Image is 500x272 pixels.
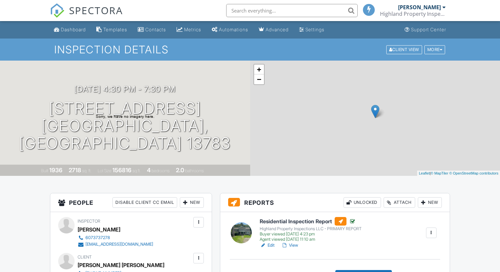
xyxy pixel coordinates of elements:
span: bedrooms [152,168,170,173]
div: Advanced [266,27,289,32]
a: 6073737278 [78,234,153,241]
div: 6073737278 [85,235,110,240]
a: Client View [386,47,424,52]
a: Advanced [256,24,291,36]
a: Support Center [402,24,449,36]
h1: [STREET_ADDRESS] [GEOGRAPHIC_DATA], [GEOGRAPHIC_DATA] 13783 [11,100,240,152]
div: [EMAIL_ADDRESS][DOMAIN_NAME] [85,242,153,247]
h6: Residential Inspection Report [260,217,362,226]
div: Disable Client CC Email [112,197,177,208]
span: Client [78,255,92,259]
div: Templates [103,27,127,32]
h3: People [50,193,212,212]
a: Zoom out [254,74,264,84]
a: Contacts [135,24,169,36]
span: sq. ft. [82,168,91,173]
a: © MapTiler [431,171,448,175]
h3: [DATE] 4:30 pm - 7:30 pm [74,85,176,94]
a: Automations (Basic) [209,24,251,36]
h3: Reports [220,193,450,212]
div: Buyer viewed [DATE] 4:23 pm [260,231,362,237]
a: Dashboard [51,24,88,36]
div: Automations [219,27,248,32]
div: Highland Property Inspections LLC - PRIMARY REPORT [260,226,362,231]
div: Client View [386,45,422,54]
div: | [417,171,500,176]
div: Support Center [411,27,446,32]
a: [EMAIL_ADDRESS][DOMAIN_NAME] [78,241,153,248]
div: [PERSON_NAME] [398,4,441,11]
div: 4 [147,167,151,174]
input: Search everything... [226,4,358,17]
h1: Inspection Details [54,44,446,55]
span: SPECTORA [69,3,123,17]
div: Attach [384,197,415,208]
a: Templates [94,24,130,36]
div: 2.0 [176,167,184,174]
a: Residential Inspection Report Highland Property Inspections LLC - PRIMARY REPORT Buyer viewed [DA... [260,217,362,242]
span: Built [41,168,48,173]
div: 2718 [69,167,81,174]
img: The Best Home Inspection Software - Spectora [50,3,64,18]
div: Settings [305,27,324,32]
a: View [281,242,298,249]
div: Contacts [145,27,166,32]
div: Unlocked [344,197,381,208]
a: Zoom in [254,65,264,74]
div: Dashboard [61,27,86,32]
div: [PERSON_NAME] [PERSON_NAME] [78,260,164,270]
a: Metrics [174,24,204,36]
div: Agent viewed [DATE] 11:10 am [260,237,362,242]
div: 1936 [49,167,62,174]
div: New [418,197,442,208]
span: Inspector [78,219,100,224]
div: 156816 [112,167,131,174]
div: Metrics [184,27,201,32]
a: SPECTORA [50,9,123,23]
div: New [180,197,204,208]
div: [PERSON_NAME] [78,225,120,234]
div: Highland Property Inspections LLC [380,11,446,17]
a: Edit [260,242,274,249]
span: bathrooms [185,168,204,173]
span: Lot Size [98,168,111,173]
a: © OpenStreetMap contributors [449,171,498,175]
div: More [424,45,445,54]
a: Settings [297,24,327,36]
a: Leaflet [419,171,430,175]
span: sq.ft. [132,168,141,173]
